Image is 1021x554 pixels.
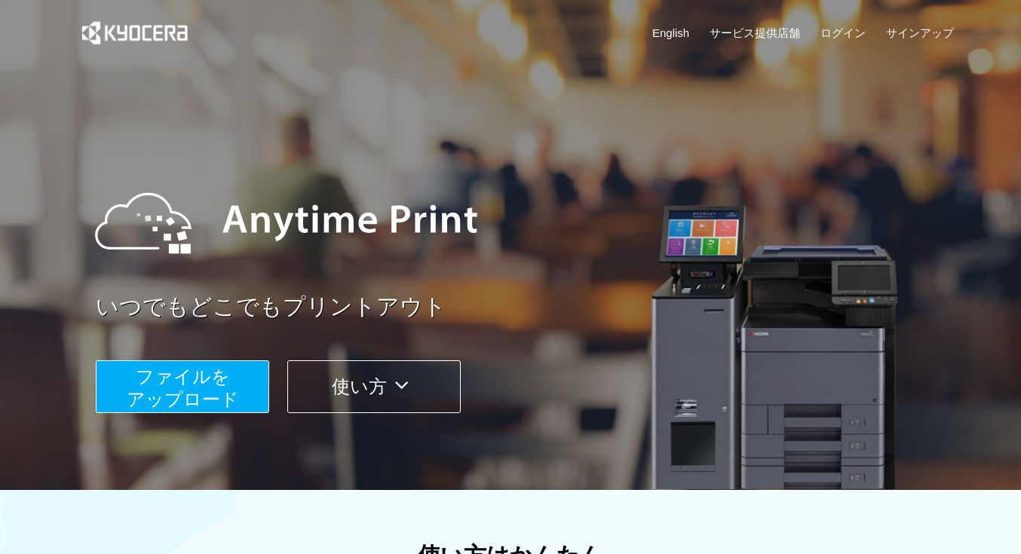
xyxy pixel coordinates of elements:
[96,360,269,413] button: ファイルを​​アップロード
[127,366,239,409] span: ファイルを ​​アップロード
[820,25,866,41] a: ログイン
[652,25,689,41] a: English
[886,25,954,41] a: サインアップ
[96,291,963,323] a: いつでもどこでもプリントアウト
[287,360,461,413] button: 使い方
[710,25,800,41] a: サービス提供店舗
